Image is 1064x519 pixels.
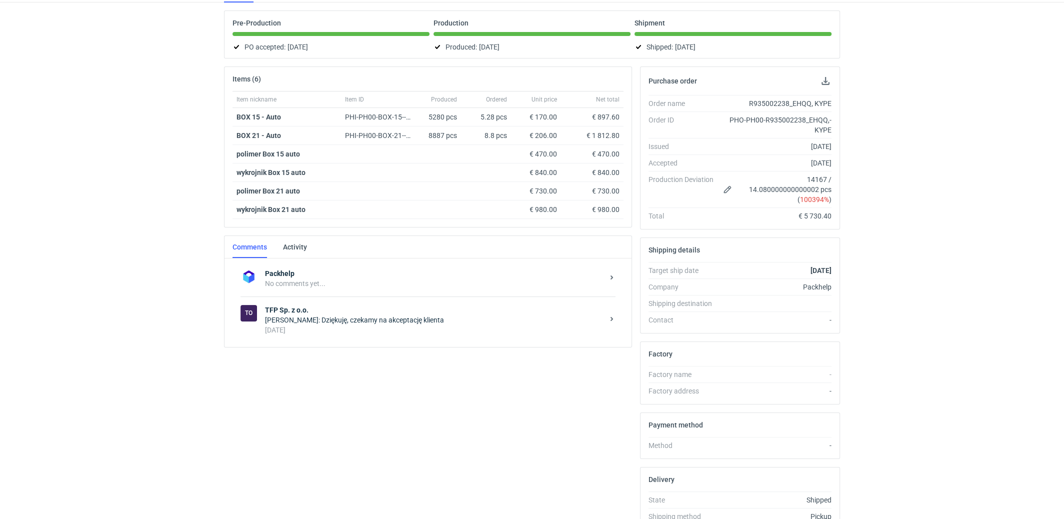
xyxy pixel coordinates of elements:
h2: Purchase order [648,77,697,85]
div: PHO-PH00-R935002238_EHQQ,-KYPE [721,115,831,135]
div: Contact [648,315,721,325]
h2: Items (6) [232,75,261,83]
div: Order ID [648,115,721,135]
div: Factory name [648,369,721,379]
span: Net total [596,95,619,103]
div: PO accepted: [232,41,429,53]
div: [DATE] [721,141,831,151]
h2: Shipping details [648,246,700,254]
div: € 730.00 [565,186,619,196]
div: € 897.60 [565,112,619,122]
div: € 840.00 [515,167,557,177]
div: - [721,315,831,325]
div: No comments yet... [265,278,603,288]
div: Total [648,211,721,221]
div: Factory address [648,386,721,396]
strong: wykrojnik Box 15 auto [236,168,305,176]
p: Pre-Production [232,19,281,27]
div: € 1 812.80 [565,130,619,140]
h2: Payment method [648,421,703,429]
a: Comments [232,236,267,258]
div: € 470.00 [565,149,619,159]
div: - [721,369,831,379]
strong: polimer Box 21 auto [236,187,300,195]
div: € 5 730.40 [721,211,831,221]
div: 8887 pcs [416,126,461,145]
div: Issued [648,141,721,151]
div: State [648,495,721,505]
div: Shipping destination [648,298,721,308]
div: 5.28 pcs [461,108,511,126]
strong: [DATE] [810,266,831,274]
div: € 730.00 [515,186,557,196]
h2: Delivery [648,475,674,483]
div: Shipped: [634,41,831,53]
h2: Factory [648,350,672,358]
div: Produced: [433,41,630,53]
img: Packhelp [240,268,257,285]
div: [DATE] [265,325,603,335]
div: € 470.00 [515,149,557,159]
a: Activity [283,236,307,258]
div: € 170.00 [515,112,557,122]
div: Shipped [721,495,831,505]
div: Production Deviation [648,174,721,204]
span: 14167 / 14.080000000000002 pcs ( ) [735,174,831,204]
span: Produced [431,95,457,103]
span: [DATE] [287,41,308,53]
span: Ordered [486,95,507,103]
strong: wykrojnik Box 21 auto [236,205,305,213]
strong: TFP Sp. z o.o. [265,305,603,315]
div: Method [648,440,721,450]
span: 100394% [800,195,829,203]
p: Production [433,19,468,27]
div: € 980.00 [565,204,619,214]
span: Unit price [531,95,557,103]
div: TFP Sp. z o.o. [240,305,257,321]
div: - [721,386,831,396]
span: Item nickname [236,95,276,103]
figcaption: To [240,305,257,321]
div: Order name [648,98,721,108]
strong: polimer Box 15 auto [236,150,300,158]
div: PHI-PH00-BOX-15---AUTO [345,112,412,122]
div: Company [648,282,721,292]
strong: Packhelp [265,268,603,278]
div: € 206.00 [515,130,557,140]
div: R935002238_EHQQ, KYPE [721,98,831,108]
button: Download PO [819,75,831,87]
div: € 980.00 [515,204,557,214]
a: BOX 15 - Auto [236,113,281,121]
span: [DATE] [675,41,695,53]
span: Item ID [345,95,364,103]
div: - [721,440,831,450]
div: Target ship date [648,265,721,275]
div: € 840.00 [565,167,619,177]
div: Packhelp [721,282,831,292]
div: Accepted [648,158,721,168]
div: PHI-PH00-BOX-21---AUTO [345,130,412,140]
span: [DATE] [479,41,499,53]
p: Shipment [634,19,665,27]
div: 8.8 pcs [461,126,511,145]
div: [DATE] [721,158,831,168]
a: BOX 21 - Auto [236,131,281,139]
div: 5280 pcs [416,108,461,126]
div: [PERSON_NAME]: Dziękuję, czekamy na akceptację klienta [265,315,603,325]
button: Edit production Deviation [721,183,733,195]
